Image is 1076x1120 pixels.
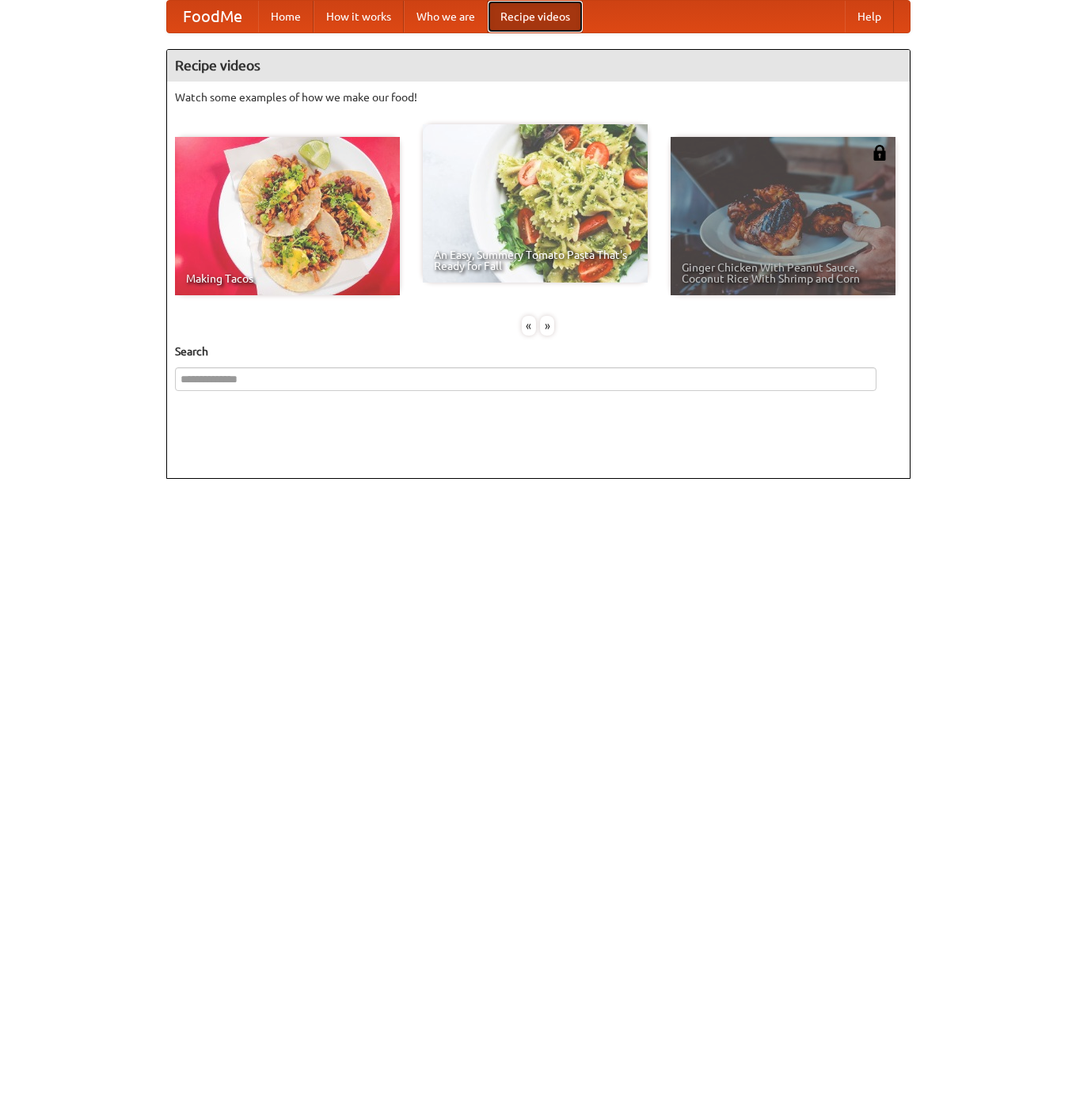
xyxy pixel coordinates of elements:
img: 483408.png [872,145,888,161]
p: Watch some examples of how we make our food! [175,89,902,105]
span: An Easy, Summery Tomato Pasta That's Ready for Fall [434,249,637,271]
a: How it works [314,1,404,32]
div: » [540,316,554,336]
h4: Recipe videos [167,50,910,82]
span: Making Tacos [186,273,389,284]
h5: Search [175,344,902,359]
a: Home [258,1,314,32]
a: Recipe videos [488,1,583,32]
a: Who we are [404,1,488,32]
a: Help [845,1,894,32]
a: An Easy, Summery Tomato Pasta That's Ready for Fall [423,124,648,283]
a: Making Tacos [175,137,400,295]
a: FoodMe [167,1,258,32]
div: « [522,316,536,336]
